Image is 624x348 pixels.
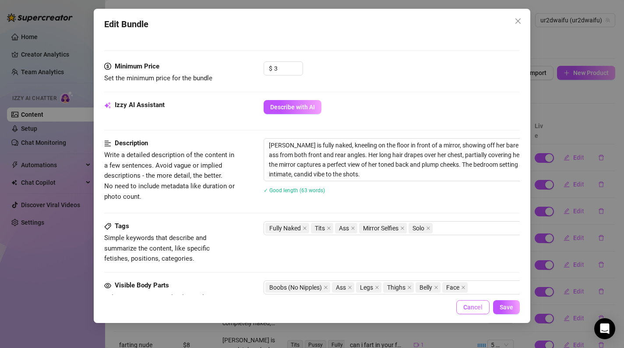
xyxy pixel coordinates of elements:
span: close [324,285,328,290]
span: dollar [104,61,111,72]
textarea: [PERSON_NAME] is fully naked, kneeling on the floor in front of a mirror, showing off her bare ti... [264,139,570,181]
span: Face [446,283,459,292]
span: close [400,226,405,230]
div: Open Intercom Messenger [594,318,615,339]
span: Save [500,304,513,311]
span: Thighs [383,282,414,293]
span: Tits [311,223,333,233]
span: Simple keywords that describe and summarize the content, like specific fetishes, positions, categ... [104,234,210,262]
span: Set the minimum price for the bundle [104,74,212,82]
strong: Minimum Price [115,62,159,70]
span: close [327,226,331,230]
span: Mirror Selfies [359,223,407,233]
strong: Izzy AI Assistant [115,101,165,109]
span: close [426,226,430,230]
span: Ass [335,223,357,233]
button: Describe with AI [264,100,321,114]
span: align-left [104,138,111,149]
span: close [303,226,307,230]
button: Close [511,14,525,28]
span: Belly [416,282,441,293]
span: Ass [332,282,354,293]
span: Mirror Selfies [363,223,398,233]
span: Cancel [463,304,483,311]
span: Select the body parts clearly visible in the content. This helps [PERSON_NAME] AI suggest media a... [104,294,226,333]
strong: Description [115,139,148,147]
span: close [407,285,412,290]
span: eye [104,282,111,289]
span: close [348,285,352,290]
span: Face [442,282,468,293]
span: Solo [412,223,424,233]
span: tag [104,223,111,230]
span: Ass [339,223,349,233]
span: Ass [336,283,346,292]
button: Cancel [456,300,490,314]
span: Thighs [387,283,405,292]
span: Belly [420,283,432,292]
span: Close [511,18,525,25]
span: Legs [360,283,373,292]
span: close [375,285,379,290]
span: Describe with AI [270,104,315,111]
span: Legs [356,282,381,293]
span: close [515,18,522,25]
span: Fully Naked [269,223,301,233]
span: Boobs (No Nipples) [265,282,330,293]
strong: Visible Body Parts [115,281,169,289]
span: close [434,285,438,290]
span: close [461,285,465,290]
span: Tits [315,223,325,233]
span: Write a detailed description of the content in a few sentences. Avoid vague or implied descriptio... [104,151,235,200]
span: close [351,226,355,230]
span: Edit Bundle [104,18,148,31]
span: Fully Naked [265,223,309,233]
span: Boobs (No Nipples) [269,283,322,292]
strong: Tags [115,222,129,230]
span: ✓ Good length (63 words) [264,187,325,194]
button: Save [493,300,520,314]
span: Solo [409,223,433,233]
